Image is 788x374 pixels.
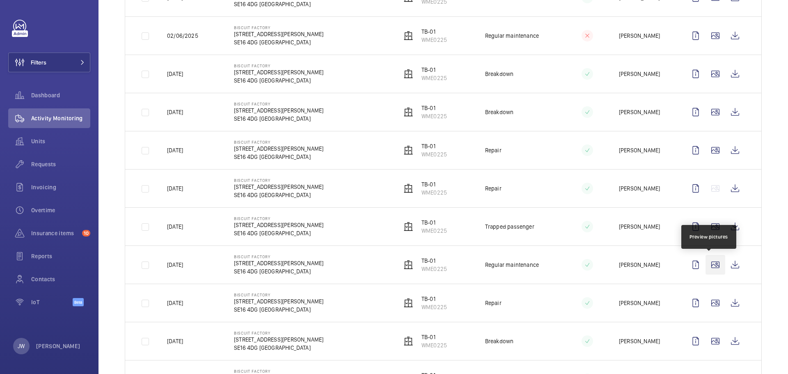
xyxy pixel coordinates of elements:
[421,28,447,36] p: TB-01
[31,275,90,283] span: Contacts
[234,106,323,115] p: [STREET_ADDRESS][PERSON_NAME]
[234,221,323,229] p: [STREET_ADDRESS][PERSON_NAME]
[73,298,84,306] span: Beta
[31,229,79,237] span: Insurance items
[234,191,323,199] p: SE16 4DG [GEOGRAPHIC_DATA]
[619,146,660,154] p: [PERSON_NAME]
[619,108,660,116] p: [PERSON_NAME]
[31,91,90,99] span: Dashboard
[421,150,447,158] p: WME0225
[31,183,90,191] span: Invoicing
[234,76,323,85] p: SE16 4DG [GEOGRAPHIC_DATA]
[31,298,73,306] span: IoT
[619,184,660,193] p: [PERSON_NAME]
[167,32,198,40] p: 02/06/2025
[421,66,447,74] p: TB-01
[421,180,447,188] p: TB-01
[167,337,183,345] p: [DATE]
[234,145,323,153] p: [STREET_ADDRESS][PERSON_NAME]
[234,369,323,374] p: Biscuit Factory
[421,341,447,349] p: WME0225
[167,146,183,154] p: [DATE]
[234,140,323,145] p: Biscuit Factory
[403,260,413,270] img: elevator.svg
[485,70,514,78] p: Breakdown
[403,222,413,232] img: elevator.svg
[485,261,539,269] p: Regular maintenance
[234,153,323,161] p: SE16 4DG [GEOGRAPHIC_DATA]
[234,101,323,106] p: Biscuit Factory
[234,305,323,314] p: SE16 4DG [GEOGRAPHIC_DATA]
[421,142,447,150] p: TB-01
[421,104,447,112] p: TB-01
[31,160,90,168] span: Requests
[619,261,660,269] p: [PERSON_NAME]
[8,53,90,72] button: Filters
[403,184,413,193] img: elevator.svg
[403,336,413,346] img: elevator.svg
[36,342,80,350] p: [PERSON_NAME]
[485,108,514,116] p: Breakdown
[234,292,323,297] p: Biscuit Factory
[234,297,323,305] p: [STREET_ADDRESS][PERSON_NAME]
[234,229,323,237] p: SE16 4DG [GEOGRAPHIC_DATA]
[18,342,25,350] p: JW
[485,223,534,231] p: Trapped passenger
[167,70,183,78] p: [DATE]
[234,63,323,68] p: Biscuit Factory
[619,299,660,307] p: [PERSON_NAME]
[485,184,502,193] p: Repair
[421,333,447,341] p: TB-01
[234,178,323,183] p: Biscuit Factory
[167,108,183,116] p: [DATE]
[234,267,323,275] p: SE16 4DG [GEOGRAPHIC_DATA]
[421,36,447,44] p: WME0225
[485,299,502,307] p: Repair
[485,32,539,40] p: Regular maintenance
[485,146,502,154] p: Repair
[234,68,323,76] p: [STREET_ADDRESS][PERSON_NAME]
[619,70,660,78] p: [PERSON_NAME]
[234,30,323,38] p: [STREET_ADDRESS][PERSON_NAME]
[31,137,90,145] span: Units
[421,112,447,120] p: WME0225
[234,183,323,191] p: [STREET_ADDRESS][PERSON_NAME]
[234,259,323,267] p: [STREET_ADDRESS][PERSON_NAME]
[421,218,447,227] p: TB-01
[403,298,413,308] img: elevator.svg
[234,216,323,221] p: Biscuit Factory
[403,107,413,117] img: elevator.svg
[421,188,447,197] p: WME0225
[421,74,447,82] p: WME0225
[234,335,323,344] p: [STREET_ADDRESS][PERSON_NAME]
[167,299,183,307] p: [DATE]
[403,31,413,41] img: elevator.svg
[421,295,447,303] p: TB-01
[619,32,660,40] p: [PERSON_NAME]
[31,114,90,122] span: Activity Monitoring
[167,223,183,231] p: [DATE]
[421,265,447,273] p: WME0225
[619,223,660,231] p: [PERSON_NAME]
[403,69,413,79] img: elevator.svg
[619,337,660,345] p: [PERSON_NAME]
[689,233,728,241] div: Preview pictures
[167,184,183,193] p: [DATE]
[234,344,323,352] p: SE16 4DG [GEOGRAPHIC_DATA]
[234,330,323,335] p: Biscuit Factory
[234,38,323,46] p: SE16 4DG [GEOGRAPHIC_DATA]
[421,227,447,235] p: WME0225
[421,257,447,265] p: TB-01
[421,303,447,311] p: WME0225
[167,261,183,269] p: [DATE]
[82,230,90,236] span: 10
[485,337,514,345] p: Breakdown
[234,25,323,30] p: Biscuit Factory
[234,115,323,123] p: SE16 4DG [GEOGRAPHIC_DATA]
[31,206,90,214] span: Overtime
[31,252,90,260] span: Reports
[234,254,323,259] p: Biscuit Factory
[31,58,46,67] span: Filters
[403,145,413,155] img: elevator.svg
